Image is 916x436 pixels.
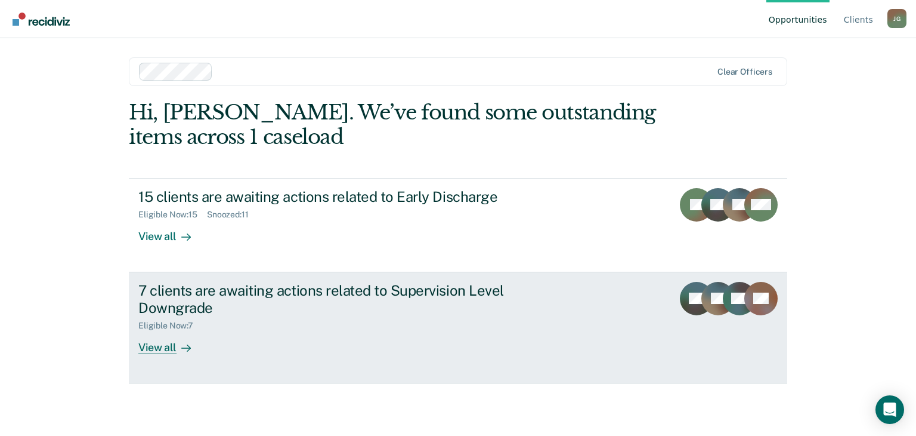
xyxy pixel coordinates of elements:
[138,220,205,243] div: View all
[138,321,203,331] div: Eligible Now : 7
[717,67,772,77] div: Clear officers
[13,13,70,26] img: Recidiviz
[887,9,906,28] div: J G
[129,178,787,272] a: 15 clients are awaiting actions related to Early DischargeEligible Now:15Snoozed:11View all
[129,100,655,149] div: Hi, [PERSON_NAME]. We’ve found some outstanding items across 1 caseload
[207,210,258,220] div: Snoozed : 11
[138,282,557,317] div: 7 clients are awaiting actions related to Supervision Level Downgrade
[138,188,557,205] div: 15 clients are awaiting actions related to Early Discharge
[887,9,906,28] button: Profile dropdown button
[138,331,205,354] div: View all
[875,395,904,424] div: Open Intercom Messenger
[129,272,787,383] a: 7 clients are awaiting actions related to Supervision Level DowngradeEligible Now:7View all
[138,210,207,220] div: Eligible Now : 15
